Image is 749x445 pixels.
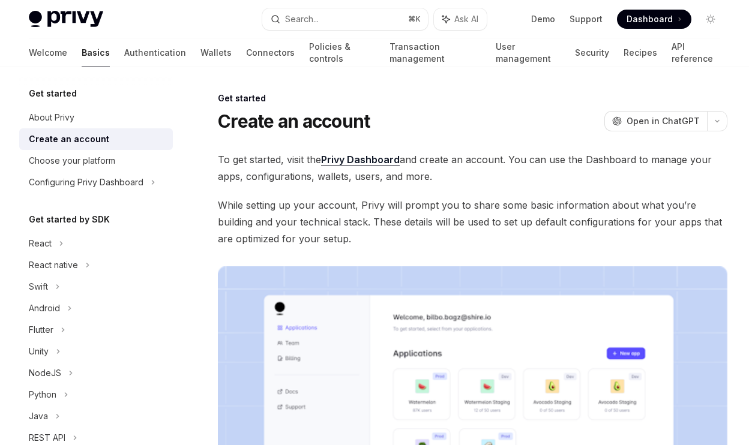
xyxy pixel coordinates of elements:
div: React native [29,258,78,272]
div: Unity [29,344,49,359]
a: Recipes [624,38,657,67]
div: Android [29,301,60,315]
a: Privy Dashboard [321,154,400,166]
button: Search...⌘K [262,8,427,30]
div: Create an account [29,132,109,146]
a: Wallets [200,38,232,67]
div: Flutter [29,323,53,337]
a: Choose your platform [19,150,173,172]
a: Welcome [29,38,67,67]
a: Authentication [124,38,186,67]
a: Create an account [19,128,173,150]
span: Open in ChatGPT [627,115,700,127]
div: Swift [29,279,48,294]
a: Support [570,13,603,25]
a: Policies & controls [309,38,375,67]
h5: Get started [29,86,77,101]
img: light logo [29,11,103,28]
a: Transaction management [390,38,481,67]
div: REST API [29,431,65,445]
a: Dashboard [617,10,691,29]
a: User management [496,38,561,67]
div: Java [29,409,48,423]
button: Toggle dark mode [701,10,720,29]
div: React [29,236,52,251]
div: Configuring Privy Dashboard [29,175,143,190]
div: Search... [285,12,319,26]
a: Connectors [246,38,295,67]
a: About Privy [19,107,173,128]
h1: Create an account [218,110,370,132]
button: Ask AI [434,8,487,30]
span: To get started, visit the and create an account. You can use the Dashboard to manage your apps, c... [218,151,727,185]
div: NodeJS [29,366,61,380]
a: Security [575,38,609,67]
span: Ask AI [454,13,478,25]
a: Demo [531,13,555,25]
h5: Get started by SDK [29,212,110,227]
div: Choose your platform [29,154,115,168]
a: API reference [672,38,720,67]
button: Open in ChatGPT [604,111,707,131]
span: ⌘ K [408,14,421,24]
div: Python [29,387,56,402]
span: While setting up your account, Privy will prompt you to share some basic information about what y... [218,197,727,247]
div: Get started [218,92,727,104]
a: Basics [82,38,110,67]
div: About Privy [29,110,74,125]
span: Dashboard [627,13,673,25]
